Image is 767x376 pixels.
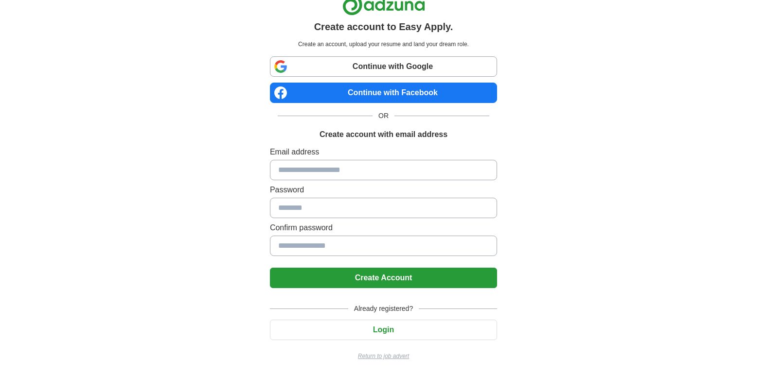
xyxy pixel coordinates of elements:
[320,129,447,140] h1: Create account with email address
[314,19,453,34] h1: Create account to Easy Apply.
[270,83,497,103] a: Continue with Facebook
[270,222,497,234] label: Confirm password
[270,320,497,340] button: Login
[270,352,497,360] a: Return to job advert
[270,146,497,158] label: Email address
[373,111,394,121] span: OR
[270,268,497,288] button: Create Account
[348,304,419,314] span: Already registered?
[270,184,497,196] label: Password
[272,40,495,49] p: Create an account, upload your resume and land your dream role.
[270,56,497,77] a: Continue with Google
[270,325,497,334] a: Login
